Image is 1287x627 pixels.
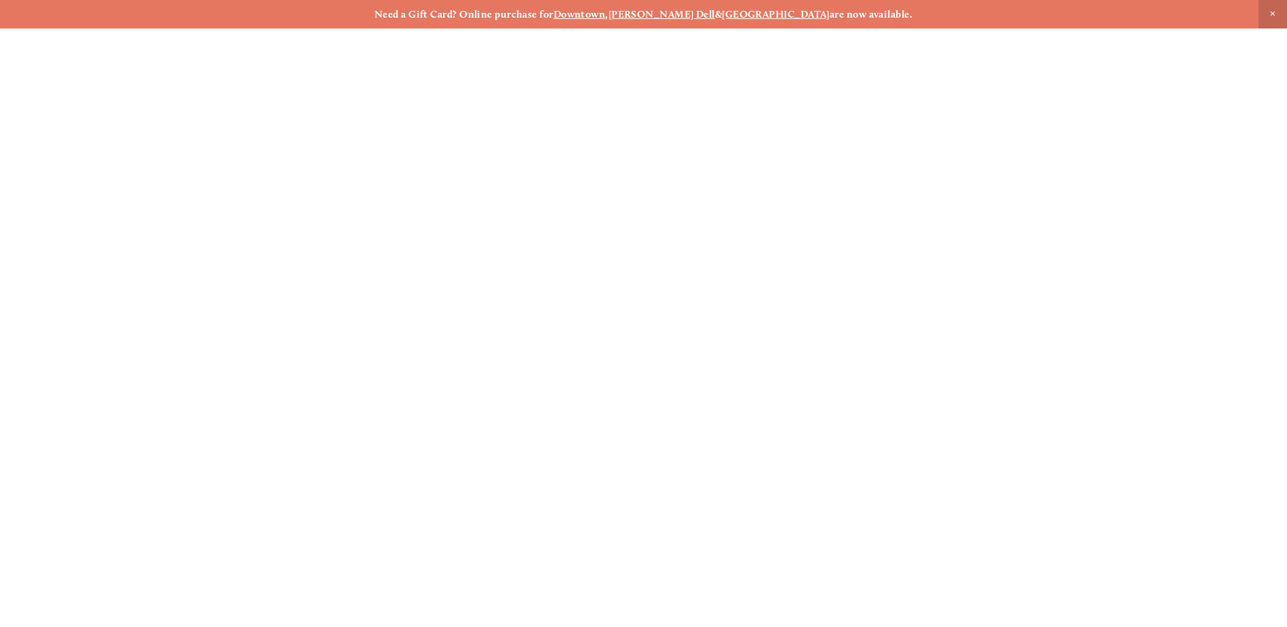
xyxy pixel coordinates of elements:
[830,8,913,20] strong: are now available.
[609,8,715,20] a: [PERSON_NAME] Dell
[605,8,608,20] strong: ,
[715,8,722,20] strong: &
[374,8,554,20] strong: Need a Gift Card? Online purchase for
[554,8,606,20] a: Downtown
[722,8,830,20] a: [GEOGRAPHIC_DATA]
